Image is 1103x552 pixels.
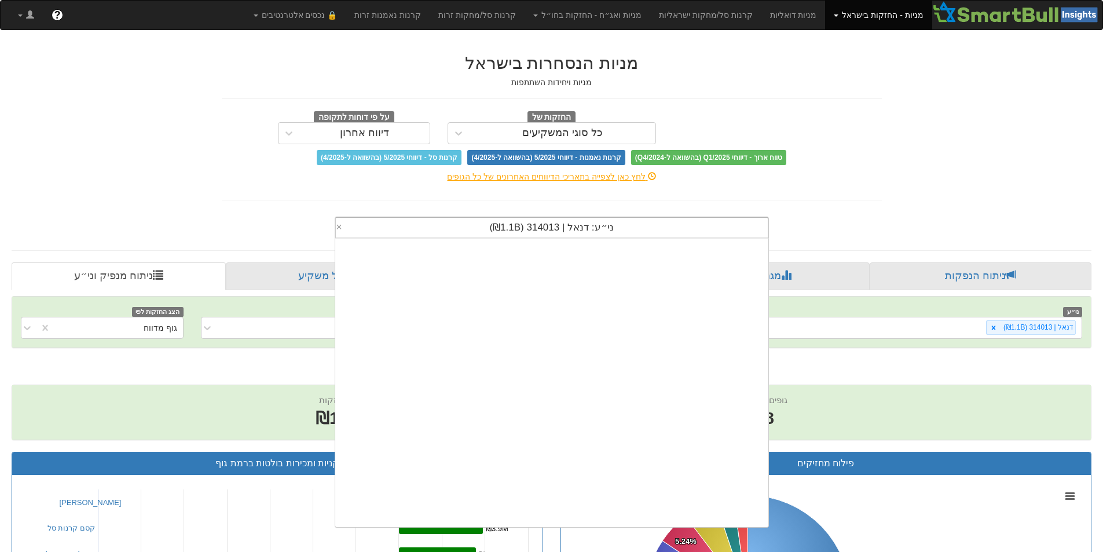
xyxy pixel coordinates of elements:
[47,524,95,532] a: קסם קרנות סל
[761,1,826,30] a: מניות דואליות
[132,307,183,317] span: הצג החזקות לפי
[1000,321,1075,334] div: דנאל | 314013 (₪1.1B)
[825,1,932,30] a: מניות - החזקות בישראל
[650,1,761,30] a: קרנות סל/מחקות ישראליות
[319,395,363,405] span: שווי החזקות
[12,360,1091,379] h2: דנאל | 314013 - ניתוח ני״ע
[1063,307,1082,317] span: ני״ע
[336,222,342,232] span: ×
[226,262,444,290] a: פרופיל משקיע
[570,458,1083,469] h3: פילוח מחזיקים
[489,222,613,233] span: ני״ע: ‏דנאל | 314013 ‎(₪1.1B)‎
[43,1,72,30] a: ?
[316,408,366,427] span: ₪1.1B
[932,1,1102,24] img: Smartbull
[631,150,786,165] span: טווח ארוך - דיווחי Q1/2025 (בהשוואה ל-Q4/2024)
[522,127,603,139] div: כל סוגי המשקיעים
[21,458,534,469] h3: קניות ומכירות בולטות ברמת גוף
[12,262,226,290] a: ניתוח מנפיק וני״ע
[60,498,122,507] a: [PERSON_NAME]
[245,1,346,30] a: 🔒 נכסים אלטרנטיבים
[54,9,60,21] span: ?
[144,322,177,334] div: גוף מדווח
[346,1,430,30] a: קרנות נאמנות זרות
[675,537,697,546] tspan: 5.24%
[222,53,882,72] h2: מניות הנסחרות בישראל
[340,127,389,139] div: דיווח אחרון
[222,78,882,87] h5: מניות ויחידות השתתפות
[527,111,576,124] span: החזקות של
[336,218,346,237] span: Clear value
[213,171,891,182] div: לחץ כאן לצפייה בתאריכי הדיווחים האחרונים של כל הגופים
[467,150,625,165] span: קרנות נאמנות - דיווחי 5/2025 (בהשוואה ל-4/2025)
[870,262,1091,290] a: ניתוח הנפקות
[314,111,394,124] span: על פי דוחות לתקופה
[317,150,461,165] span: קרנות סל - דיווחי 5/2025 (בהשוואה ל-4/2025)
[486,524,508,533] tspan: ₪3.9M
[430,1,525,30] a: קרנות סל/מחקות זרות
[525,1,650,30] a: מניות ואג״ח - החזקות בחו״ל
